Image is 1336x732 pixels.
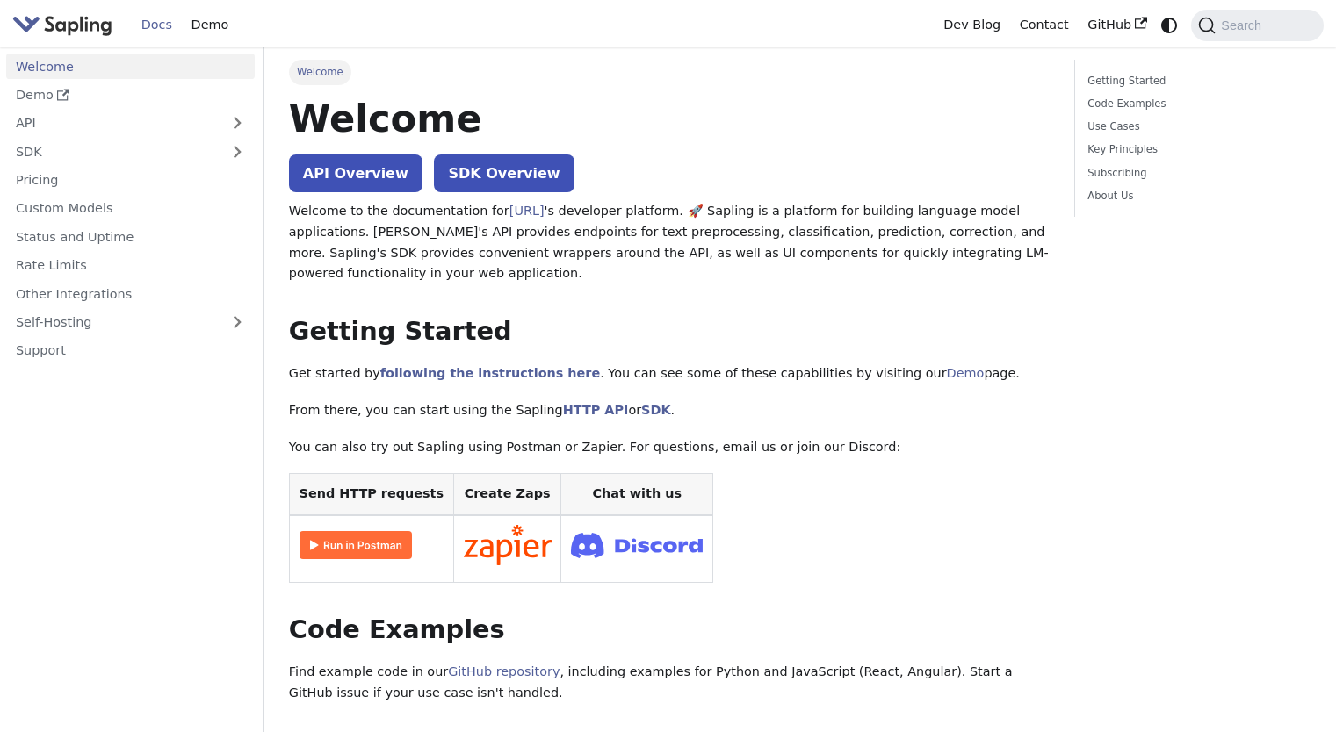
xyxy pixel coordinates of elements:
[289,400,1049,421] p: From there, you can start using the Sapling or .
[448,664,560,678] a: GitHub repository
[1087,73,1304,90] a: Getting Started
[289,614,1049,646] h2: Code Examples
[289,154,422,192] a: API Overview
[300,531,412,559] img: Run in Postman
[1087,165,1304,182] a: Subscribing
[6,196,255,221] a: Custom Models
[641,403,670,417] a: SDK
[12,12,119,38] a: Sapling.aiSapling.ai
[6,310,255,335] a: Self-Hosting
[6,83,255,108] a: Demo
[6,253,255,278] a: Rate Limits
[289,316,1049,348] h2: Getting Started
[132,11,182,39] a: Docs
[289,60,351,84] span: Welcome
[289,474,453,515] th: Send HTTP requests
[6,139,220,164] a: SDK
[1087,141,1304,158] a: Key Principles
[6,111,220,136] a: API
[220,139,255,164] button: Expand sidebar category 'SDK'
[1010,11,1079,39] a: Contact
[1157,12,1182,38] button: Switch between dark and light mode (currently system mode)
[453,474,561,515] th: Create Zaps
[1087,96,1304,112] a: Code Examples
[220,111,255,136] button: Expand sidebar category 'API'
[6,168,255,193] a: Pricing
[563,403,629,417] a: HTTP API
[464,525,552,565] img: Connect in Zapier
[1191,10,1323,41] button: Search (Command+K)
[6,224,255,249] a: Status and Uptime
[561,474,713,515] th: Chat with us
[289,60,1049,84] nav: Breadcrumbs
[289,437,1049,458] p: You can also try out Sapling using Postman or Zapier. For questions, email us or join our Discord:
[947,366,985,380] a: Demo
[1078,11,1156,39] a: GitHub
[289,201,1049,284] p: Welcome to the documentation for 's developer platform. 🚀 Sapling is a platform for building lang...
[571,527,703,563] img: Join Discord
[380,366,600,380] a: following the instructions here
[1087,118,1304,135] a: Use Cases
[6,338,255,363] a: Support
[289,363,1049,384] p: Get started by . You can see some of these capabilities by visiting our page.
[12,12,112,38] img: Sapling.ai
[6,281,255,306] a: Other Integrations
[289,95,1049,142] h1: Welcome
[6,54,255,79] a: Welcome
[1216,18,1272,32] span: Search
[1087,188,1304,205] a: About Us
[434,154,574,192] a: SDK Overview
[509,204,545,218] a: [URL]
[289,662,1049,704] p: Find example code in our , including examples for Python and JavaScript (React, Angular). Start a...
[182,11,238,39] a: Demo
[934,11,1009,39] a: Dev Blog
